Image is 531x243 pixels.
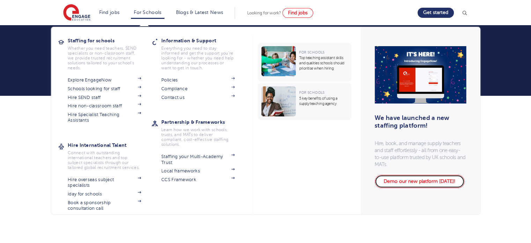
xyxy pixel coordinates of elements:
a: Compliance [161,86,235,92]
a: Demo our new platform [DATE]! [375,175,464,188]
span: Find jobs [288,10,308,15]
p: Everything you need to stay informed and get the support you’re looking for - whether you need he... [161,46,235,70]
a: Staffing for schoolsWhether you need teachers, SEND specialists or non-classroom staff, we provid... [68,36,152,70]
p: Hire, book, and manage supply teachers and staff effortlessly - all from one easy-to-use platform... [375,140,466,168]
h3: Staffing for schools [68,36,152,45]
a: CCS Framework [161,177,235,183]
h3: Hire International Talent [68,140,152,150]
p: Connect with outstanding international teachers and top subject specialists through our tailored ... [68,150,141,170]
a: Hire Specialist Teaching Assistants [68,112,141,123]
a: Policies [161,77,235,83]
p: Learn how we work with schools, trusts, and MATs to deliver compliant, cost-effective staffing so... [161,127,235,147]
a: Explore EngageNow [68,77,141,83]
p: Top teaching assistant skills and qualities schools should prioritise when hiring [299,55,348,71]
a: Partnership & FrameworksLearn how we work with schools, trusts, and MATs to deliver compliant, co... [161,117,245,147]
a: Local frameworks [161,168,235,174]
span: For Schools [299,91,324,94]
a: For Schools5 key benefits of using a supply teaching agency [258,83,353,120]
a: iday for schools [68,191,141,197]
span: Looking for work? [247,10,281,15]
a: Staffing your Multi-Academy Trust [161,154,235,165]
img: Engage Education [63,4,90,22]
a: Hire International TalentConnect with outstanding international teachers and top subject speciali... [68,140,152,170]
a: For SchoolsTop teaching assistant skills and qualities schools should prioritise when hiring [258,43,353,81]
a: Book a sponsorship consultation call [68,200,141,212]
a: Hire overseas subject specialists [68,177,141,188]
a: Find jobs [99,10,120,15]
a: Information & SupportEverything you need to stay informed and get the support you’re looking for ... [161,36,245,70]
a: Get started [418,8,454,18]
p: 5 key benefits of using a supply teaching agency [299,96,348,106]
h3: Information & Support [161,36,245,45]
h3: We have launched a new staffing platform! [375,114,462,129]
h3: Partnership & Frameworks [161,117,245,127]
a: Contact us [161,95,235,100]
p: Whether you need teachers, SEND specialists or non-classroom staff, we provide trusted recruitmen... [68,46,141,70]
a: Blogs & Latest News [176,10,223,15]
a: Schools looking for staff [68,86,141,92]
a: Hire non-classroom staff [68,103,141,109]
a: Hire SEND staff [68,95,141,100]
a: Find jobs [282,8,313,18]
a: For Schools [134,10,161,15]
span: For Schools [299,50,324,54]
